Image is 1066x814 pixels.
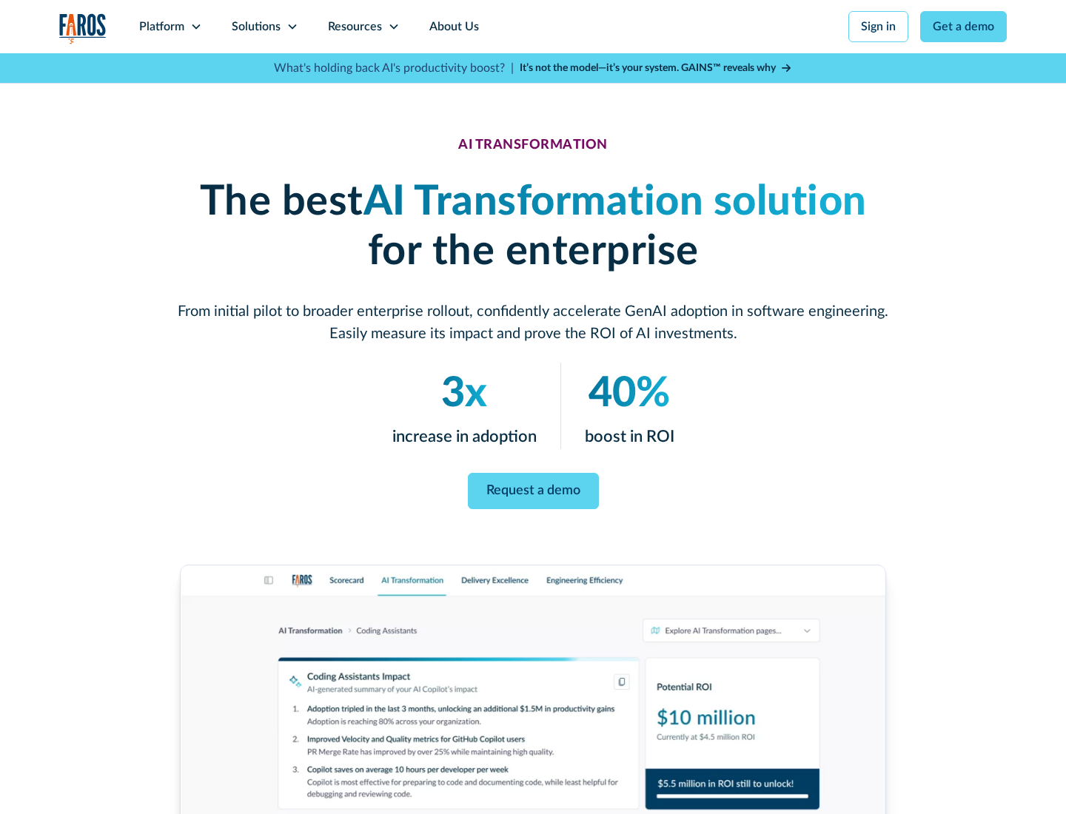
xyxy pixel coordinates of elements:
[520,63,776,73] strong: It’s not the model—it’s your system. GAINS™ reveals why
[368,231,699,272] strong: for the enterprise
[328,18,382,36] div: Resources
[232,18,281,36] div: Solutions
[585,425,674,449] p: boost in ROI
[59,13,107,44] img: Logo of the analytics and reporting company Faros.
[589,373,670,414] em: 40%
[392,425,537,449] p: increase in adoption
[178,300,888,345] p: From initial pilot to broader enterprise rollout, confidently accelerate GenAI adoption in softwa...
[520,61,792,76] a: It’s not the model—it’s your system. GAINS™ reveals why
[139,18,184,36] div: Platform
[200,181,363,223] strong: The best
[363,181,867,223] em: AI Transformation solution
[441,373,487,414] em: 3x
[59,13,107,44] a: home
[920,11,1007,42] a: Get a demo
[848,11,908,42] a: Sign in
[458,138,608,154] div: AI TRANSFORMATION
[274,59,514,77] p: What's holding back AI's productivity boost? |
[468,473,599,509] a: Request a demo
